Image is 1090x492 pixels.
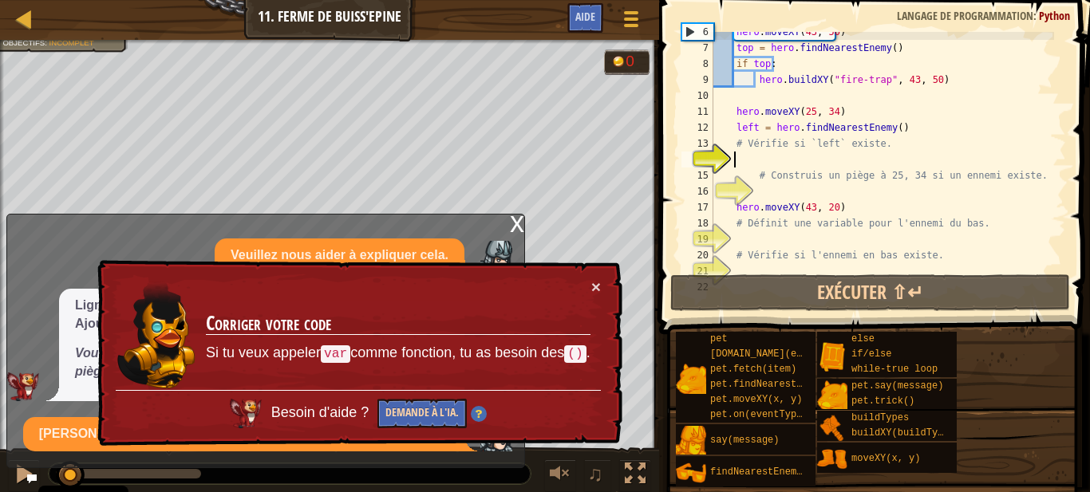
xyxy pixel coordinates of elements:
[584,459,611,492] button: ♫
[2,39,45,48] span: Objectifs
[1039,8,1070,23] span: Python
[851,380,943,392] span: pet.say(message)
[480,241,512,273] img: Player
[681,247,713,263] div: 20
[817,380,847,411] img: portrait.png
[117,279,196,389] img: duck_ritic.png
[710,364,796,375] span: pet.fetch(item)
[710,435,779,446] span: say(message)
[676,458,706,488] img: portrait.png
[604,49,650,75] div: Team 'humans' has 0 gold.
[681,56,713,72] div: 8
[817,444,847,474] img: portrait.png
[619,459,651,492] button: Basculer en plein écran
[626,53,642,69] div: 0
[710,379,865,390] span: pet.findNearestByType(type)
[75,346,465,378] em: Vous devez d'abord vérifier si existe avant de construire un piège.
[49,39,94,48] span: Incomplet
[851,412,909,423] span: buildTypes
[681,120,713,136] div: 12
[817,412,847,443] img: portrait.png
[271,404,373,420] span: Besoin d'aide ?
[851,427,989,439] span: buildXY(buildType, x, y)
[681,136,713,152] div: 13
[710,333,728,344] span: pet
[681,152,713,167] div: 14
[817,341,847,372] img: portrait.png
[206,313,590,335] h3: Corriger votre code
[230,399,262,427] img: AI
[8,459,40,492] button: Ctrl + P: Pause
[676,364,706,394] img: portrait.png
[45,39,49,48] span: :
[851,453,920,464] span: moveXY(x, y)
[710,466,814,478] span: findNearestEnemy()
[710,394,802,405] span: pet.moveXY(x, y)
[851,396,914,407] span: pet.trick()
[75,297,500,333] p: Ligne 11 : Ajouter avant
[591,278,601,295] button: ×
[676,426,706,456] img: portrait.png
[231,246,448,265] p: Veuillez nous aider à expliquer cela.
[575,9,595,24] span: Aide
[564,345,586,363] code: ()
[851,348,891,360] span: if/else
[681,231,713,247] div: 19
[681,215,713,231] div: 18
[681,104,713,120] div: 11
[851,333,875,344] span: else
[681,40,713,56] div: 7
[710,348,825,360] span: [DOMAIN_NAME](enemy)
[611,3,651,41] button: Afficher le menu
[681,199,713,215] div: 17
[681,72,713,88] div: 9
[682,24,713,40] div: 6
[206,343,590,364] p: Si tu veux appeler comme fonction, tu as besoin des .
[681,183,713,199] div: 16
[1033,8,1039,23] span: :
[587,462,603,486] span: ♫
[851,364,938,375] span: while-true loop
[681,263,713,279] div: 21
[681,88,713,104] div: 10
[377,399,467,428] button: Demande à l'IA.
[897,8,1033,23] span: Langage de programmation
[510,215,524,230] div: x
[670,274,1070,311] button: Exécuter ⇧↵
[39,425,448,443] p: [PERSON_NAME] IA, je t'implore, explique-moi mon erreur, en vers.
[471,406,487,422] img: Hint
[321,345,350,363] code: var
[7,372,39,401] img: AI
[710,409,859,420] span: pet.on(eventType, handler)
[544,459,576,492] button: Ajuster le volume
[681,167,713,183] div: 15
